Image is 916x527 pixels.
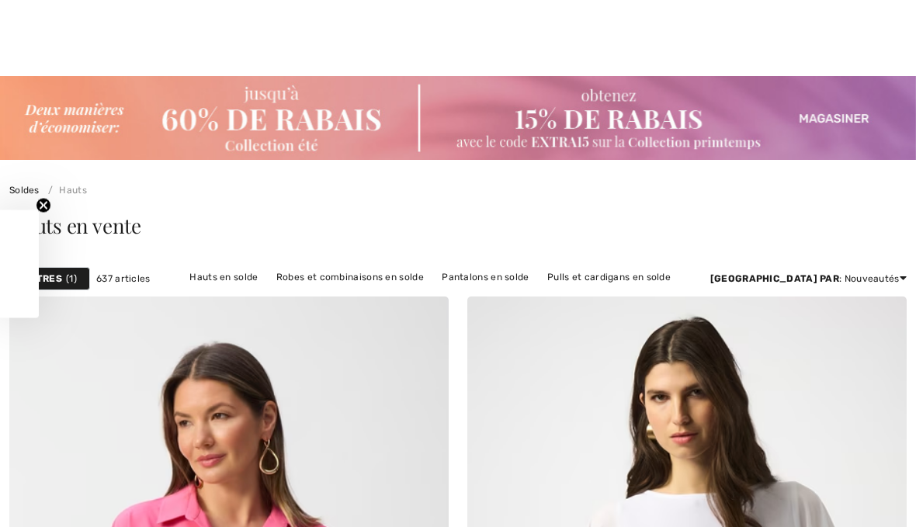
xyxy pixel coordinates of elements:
[269,267,432,287] a: Robes et combinaisons en solde
[182,267,265,287] a: Hauts en solde
[96,272,151,286] span: 637 articles
[66,272,77,286] span: 1
[9,212,141,239] span: Hauts en vente
[36,197,51,213] button: Close teaser
[540,267,678,287] a: Pulls et cardigans en solde
[376,287,460,307] a: Jupes en solde
[463,287,623,307] a: Vêtements d'extérieur en solde
[238,287,373,307] a: Vestes et blazers en solde
[42,185,87,196] a: Hauts
[9,185,40,196] a: Soldes
[23,272,62,286] strong: Filtres
[710,272,907,286] div: : Nouveautés
[710,273,839,284] strong: [GEOGRAPHIC_DATA] par
[434,267,536,287] a: Pantalons en solde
